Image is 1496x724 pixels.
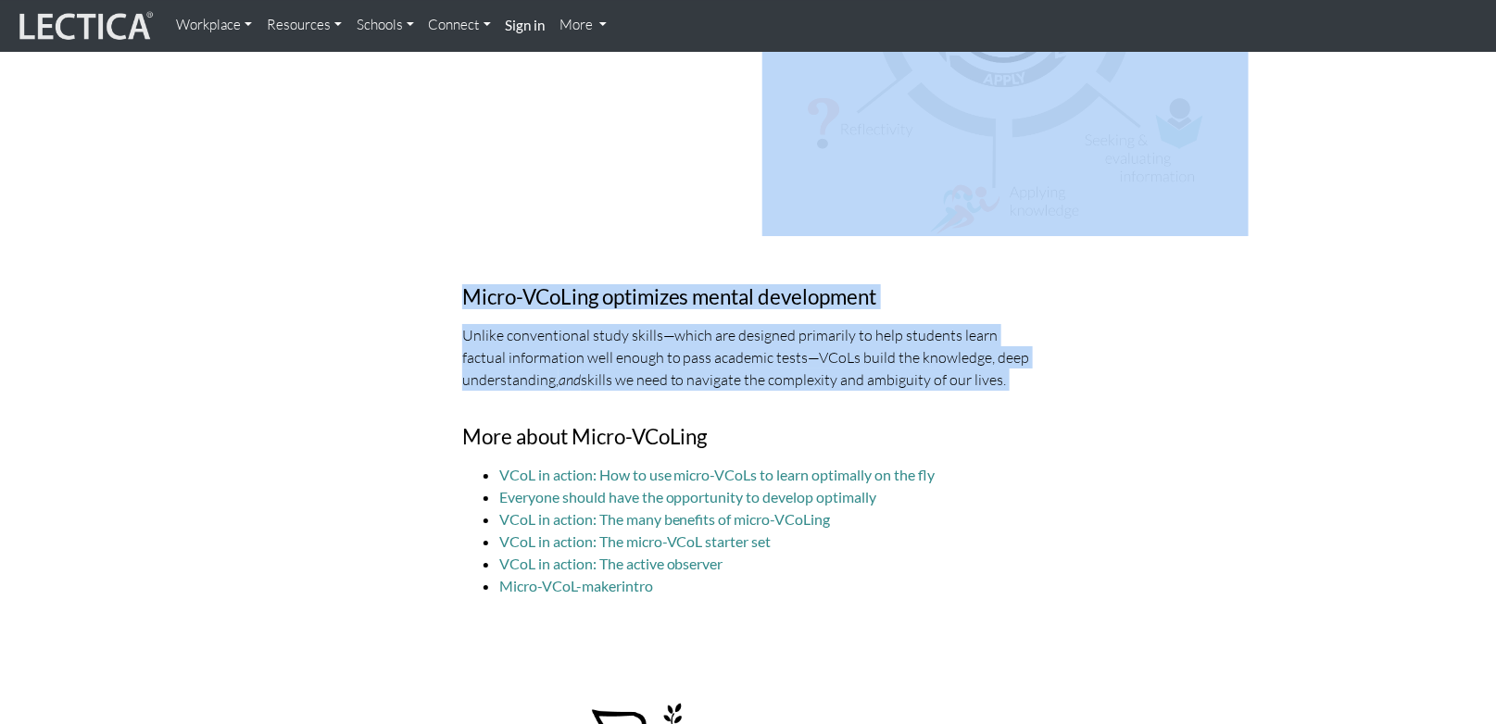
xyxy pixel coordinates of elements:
a: Connect [421,7,498,44]
a: Schools [349,7,421,44]
a: VCoL in action: The active observer [499,555,723,572]
img: lecticalive [15,8,154,44]
a: VCoL in action: The many benefits of micro-VCoLing [499,510,831,528]
a: Everyone should have the opportunity to develop optimally [499,488,877,506]
h3: More about Micro-VCoLing [462,426,1034,449]
i: and [559,370,581,389]
a: intro [622,577,653,594]
a: VCoL in action: The micro-VCoL starter set [499,532,772,550]
a: Workplace [169,7,259,44]
a: Micro-VCoL-maker [499,577,622,594]
a: Resources [259,7,349,44]
a: VCoL in action: How to use micro-VCoLs to learn optimally on the fly [499,466,936,483]
a: Sign in [498,7,553,44]
h3: Micro-VCoLing optimizes mental development [462,286,1034,309]
p: Unlike conventional study skills—which are designed primarily to help students learn factual info... [462,324,1034,391]
a: More [553,7,615,44]
strong: Sign in [506,17,546,33]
